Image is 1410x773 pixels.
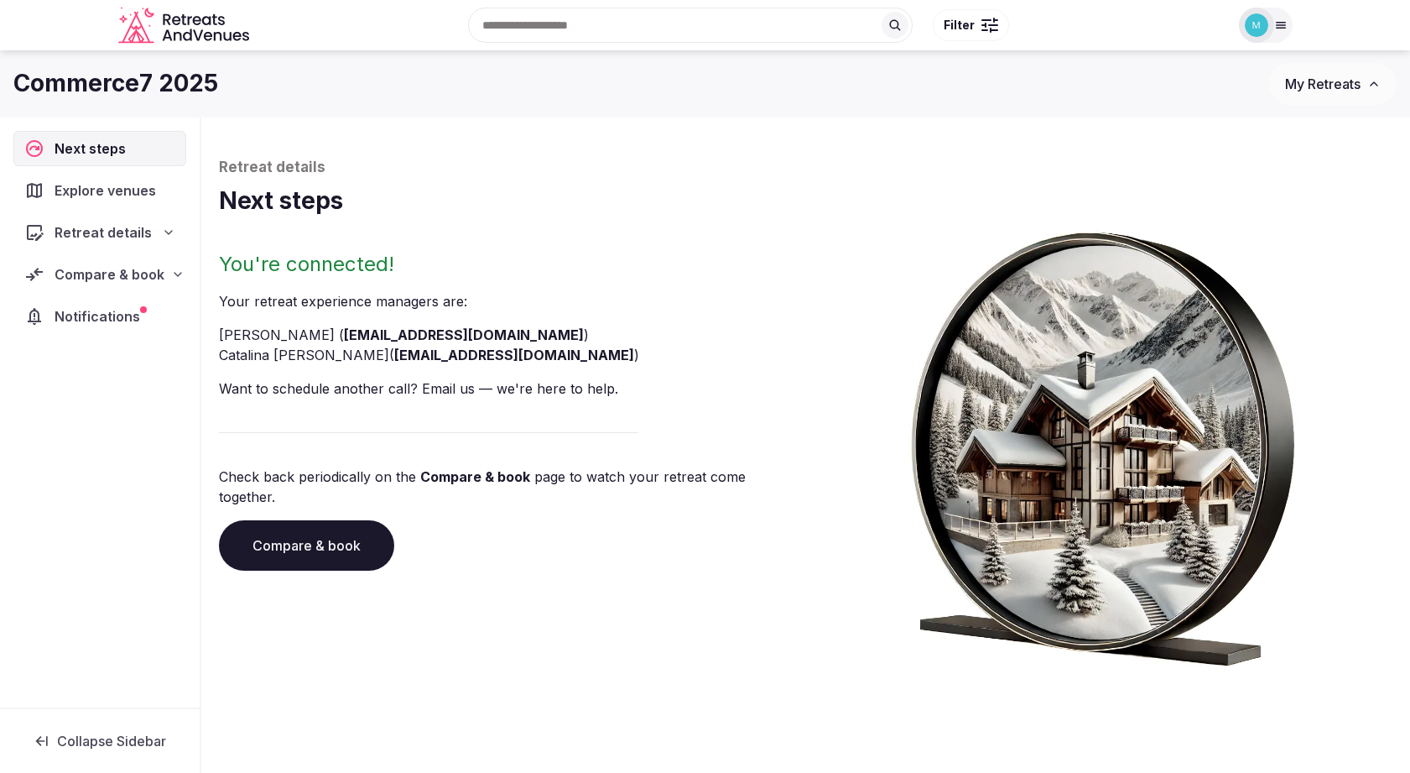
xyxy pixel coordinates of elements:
[394,347,634,363] a: [EMAIL_ADDRESS][DOMAIN_NAME]
[118,7,252,44] a: Visit the homepage
[219,185,1393,217] h1: Next steps
[55,222,152,243] span: Retreat details
[219,345,799,365] li: Catalina [PERSON_NAME] ( )
[55,180,163,201] span: Explore venues
[1285,76,1361,92] span: My Retreats
[13,299,186,334] a: Notifications
[880,217,1326,666] img: Winter chalet retreat in picture frame
[944,17,975,34] span: Filter
[55,306,147,326] span: Notifications
[1245,13,1268,37] img: michael.ofarrell
[219,520,394,571] a: Compare & book
[344,326,584,343] a: [EMAIL_ADDRESS][DOMAIN_NAME]
[13,67,218,100] h1: Commerce7 2025
[219,325,799,345] li: [PERSON_NAME] ( )
[219,158,1393,178] p: Retreat details
[219,251,799,278] h2: You're connected!
[55,264,164,285] span: Compare & book
[219,291,799,311] p: Your retreat experience manager s are :
[13,131,186,166] a: Next steps
[55,138,133,159] span: Next steps
[1269,63,1397,105] button: My Retreats
[13,173,186,208] a: Explore venues
[219,379,799,399] p: Want to schedule another call? Email us — we're here to help.
[57,733,166,749] span: Collapse Sidebar
[420,468,530,485] a: Compare & book
[13,723,186,760] button: Collapse Sidebar
[118,7,252,44] svg: Retreats and Venues company logo
[933,9,1009,41] button: Filter
[219,467,799,507] p: Check back periodically on the page to watch your retreat come together.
